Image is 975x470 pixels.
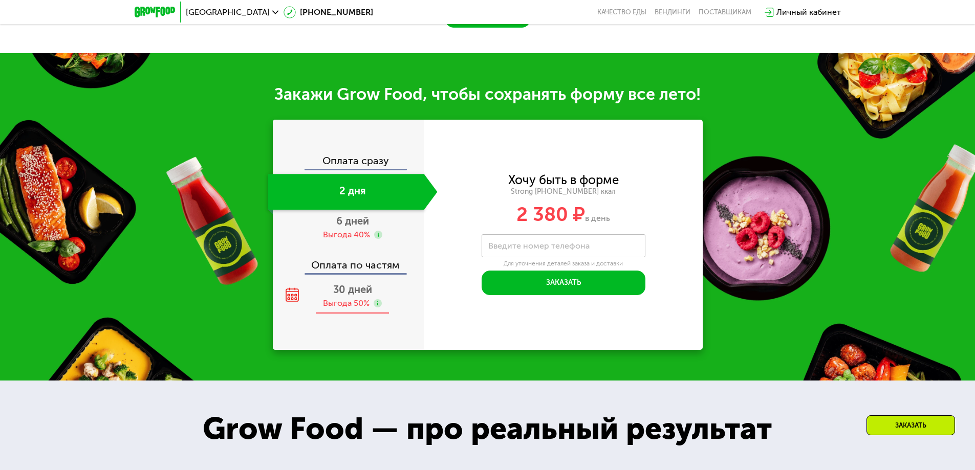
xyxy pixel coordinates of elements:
span: [GEOGRAPHIC_DATA] [186,8,270,16]
div: Для уточнения деталей заказа и доставки [482,260,645,268]
button: Заказать [482,271,645,295]
div: Выгода 40% [323,229,370,240]
div: Личный кабинет [776,6,841,18]
div: Хочу быть в форме [508,174,619,186]
span: 2 380 ₽ [516,203,585,226]
a: Вендинги [655,8,690,16]
div: Оплата по частям [274,250,424,273]
a: Качество еды [597,8,646,16]
div: Grow Food — про реальный результат [180,406,794,452]
div: Заказать [866,415,955,435]
a: [PHONE_NUMBER] [284,6,373,18]
span: 6 дней [336,215,369,227]
div: поставщикам [699,8,751,16]
span: 30 дней [333,283,372,296]
div: Выгода 50% [323,298,370,309]
label: Введите номер телефона [488,243,590,249]
span: в день [585,213,610,223]
div: Strong [PHONE_NUMBER] ккал [424,187,703,196]
div: Оплата сразу [274,155,424,169]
